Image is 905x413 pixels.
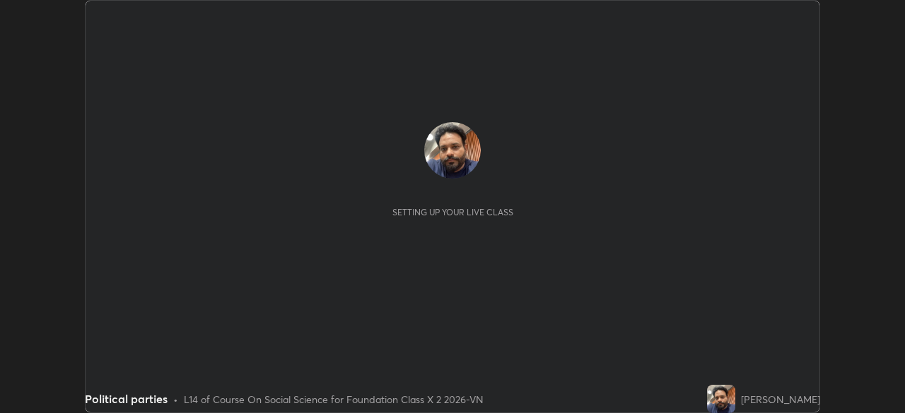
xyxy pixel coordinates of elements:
[424,122,481,179] img: 69465bb0a14341c89828f5238919e982.jpg
[741,392,820,407] div: [PERSON_NAME]
[184,392,484,407] div: L14 of Course On Social Science for Foundation Class X 2 2026-VN
[85,390,168,407] div: Political parties
[392,207,513,217] div: Setting up your live class
[173,392,178,407] div: •
[707,385,735,413] img: 69465bb0a14341c89828f5238919e982.jpg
